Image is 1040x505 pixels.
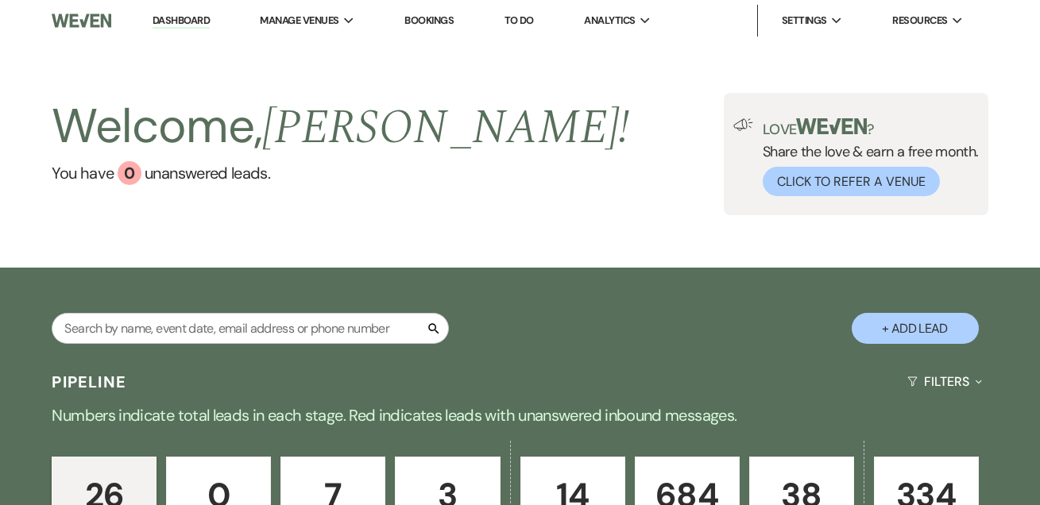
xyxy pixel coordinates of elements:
button: + Add Lead [852,313,979,344]
div: 0 [118,161,141,185]
p: Love ? [763,118,979,137]
a: Bookings [404,13,454,27]
img: loud-speaker-illustration.svg [733,118,753,131]
button: Filters [901,360,988,403]
h3: Pipeline [52,371,126,393]
button: Click to Refer a Venue [763,167,940,196]
img: Weven Logo [52,4,111,37]
a: Dashboard [153,13,210,29]
div: Share the love & earn a free month. [753,118,979,196]
a: To Do [505,13,534,27]
img: weven-logo-green.svg [796,118,867,134]
h2: Welcome, [52,93,629,161]
span: [PERSON_NAME] ! [262,91,629,164]
span: Analytics [584,13,635,29]
a: You have 0 unanswered leads. [52,161,629,185]
input: Search by name, event date, email address or phone number [52,313,449,344]
span: Resources [892,13,947,29]
span: Settings [782,13,827,29]
span: Manage Venues [260,13,338,29]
